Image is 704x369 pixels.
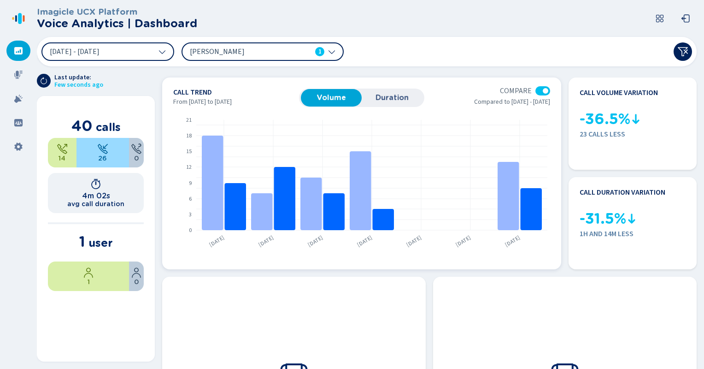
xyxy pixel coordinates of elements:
[14,118,23,127] svg: groups-filled
[580,130,686,138] span: 23 calls less
[328,48,335,55] svg: chevron-down
[362,89,422,107] button: Duration
[41,42,174,61] button: [DATE] - [DATE]
[67,103,125,114] span: From [DATE] to [DATE]
[580,239,656,247] span: Compared to [DATE] - [DATE]
[48,262,129,291] div: 100%
[129,138,144,167] div: 0%
[83,267,94,278] svg: user-profile
[129,262,144,291] div: 0%
[57,143,68,155] svg: telephone-outbound
[630,113,641,125] svg: kpi-down
[580,196,638,208] span: From [DATE] to [DATE]
[90,179,101,190] svg: timer
[14,46,23,55] svg: dashboard-filled
[131,267,142,278] svg: user-profile
[580,89,658,97] h4: Call volume variation
[6,65,30,85] div: Recordings
[306,234,324,249] text: [DATE]
[454,234,472,249] text: [DATE]
[677,46,688,57] svg: funnel-disabled
[14,94,23,103] svg: alarm-filled
[158,48,166,55] svg: chevron-down
[98,155,107,162] span: 26
[186,116,192,124] text: 21
[356,234,374,249] text: [DATE]
[504,234,522,249] text: [DATE]
[580,111,630,128] span: -36.5%
[626,213,637,224] svg: kpi-down
[301,89,362,107] button: Volume
[208,234,226,249] text: [DATE]
[71,117,93,135] span: 40
[189,211,192,219] text: 3
[76,138,129,167] div: 65%
[189,226,192,234] text: 0
[40,77,47,84] svg: arrow-clockwise
[674,42,692,61] button: Clear filters
[88,278,90,286] span: 1
[37,17,197,30] h2: Voice Analytics | Dashboard
[173,89,299,96] h4: Call trend
[318,47,322,56] span: 1
[681,14,690,23] svg: box-arrow-left
[189,195,192,203] text: 6
[366,94,418,102] span: Duration
[82,191,110,200] h1: 4m 02s
[88,236,113,250] span: user
[79,232,85,250] span: 1
[131,143,142,155] svg: unknown-call
[186,132,192,140] text: 18
[48,138,76,167] div: 35%
[580,97,638,108] span: From [DATE] to [DATE]
[580,230,686,238] span: 1h and 14m less
[67,200,124,208] h2: avg call duration
[54,74,103,81] span: Last update:
[54,81,103,89] span: Few seconds ago
[405,234,423,249] text: [DATE]
[580,210,626,227] span: -31.5%
[6,137,30,157] div: Settings
[6,89,30,109] div: Alarms
[134,155,139,162] span: 0
[580,140,656,147] span: Compared to [DATE] - [DATE]
[6,113,30,133] div: Groups
[97,143,108,155] svg: telephone-inbound
[190,47,296,57] span: [PERSON_NAME]
[305,94,357,102] span: Volume
[500,87,532,95] span: Compare
[257,234,275,249] text: [DATE]
[186,148,192,155] text: 15
[474,98,550,106] span: Compared to [DATE] - [DATE]
[173,98,232,106] span: From [DATE] to [DATE]
[6,41,30,61] div: Dashboard
[37,7,197,17] h3: Imagicle UCX Platform
[186,163,192,171] text: 12
[134,278,139,286] span: 0
[189,179,192,187] text: 9
[50,48,100,55] span: [DATE] - [DATE]
[580,188,665,196] h4: Call duration variation
[59,155,65,162] span: 14
[96,120,121,134] span: calls
[14,70,23,79] svg: mic-fill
